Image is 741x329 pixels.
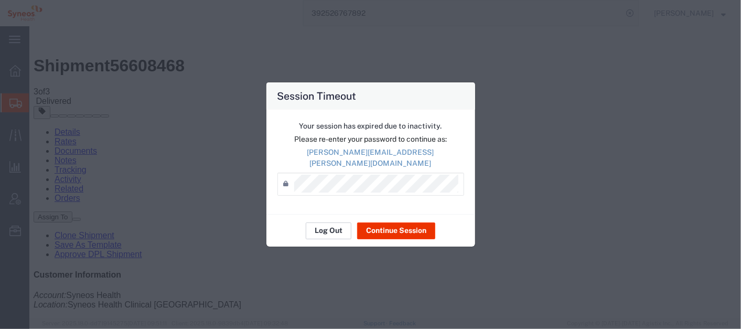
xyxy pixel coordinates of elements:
[277,147,464,169] p: [PERSON_NAME][EMAIL_ADDRESS][PERSON_NAME][DOMAIN_NAME]
[277,134,464,145] p: Please re-enter your password to continue as:
[306,222,351,239] button: Log Out
[277,88,356,103] h4: Session Timeout
[277,121,464,132] p: Your session has expired due to inactivity.
[357,222,435,239] button: Continue Session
